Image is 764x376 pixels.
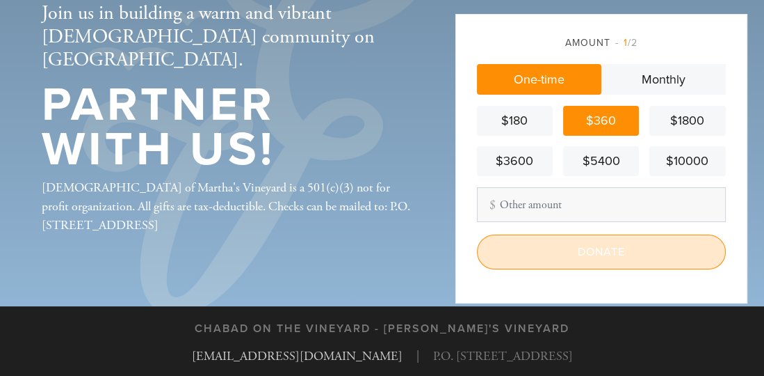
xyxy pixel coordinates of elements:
[195,322,569,336] h3: Chabad on the Vineyard - [PERSON_NAME]'s Vineyard
[649,146,725,176] a: $10000
[477,235,726,269] input: Donate
[563,146,639,176] a: $5400
[482,152,547,171] div: $3600
[601,64,726,95] a: Monthly
[416,347,419,366] span: |
[477,106,553,136] a: $180
[655,152,720,171] div: $10000
[655,111,720,130] div: $1800
[563,106,639,136] a: $360
[42,83,410,173] h1: Partner with us!
[477,146,553,176] a: $3600
[477,187,726,222] input: Other amount
[42,2,410,72] h2: Join us in building a warm and vibrant [DEMOGRAPHIC_DATA] community on [GEOGRAPHIC_DATA].
[624,37,628,49] span: 1
[615,37,637,49] span: /2
[433,347,573,366] span: P.O. [STREET_ADDRESS]
[649,106,725,136] a: $1800
[192,348,403,364] a: [EMAIL_ADDRESS][DOMAIN_NAME]
[482,111,547,130] div: $180
[42,178,410,235] div: [DEMOGRAPHIC_DATA] of Martha's Vineyard is a 501(c)(3) not for profit organization. All gifts are...
[477,36,726,50] div: Amount
[477,64,601,95] a: One-time
[569,111,633,130] div: $360
[569,152,633,171] div: $5400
